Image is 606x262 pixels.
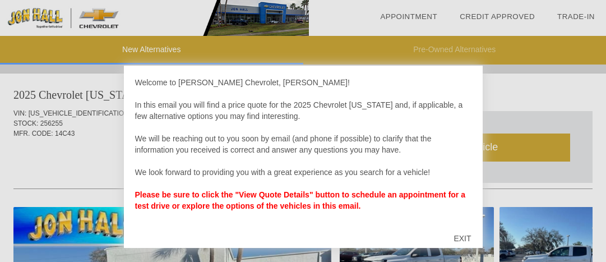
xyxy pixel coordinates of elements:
[460,12,535,21] a: Credit Approved
[135,77,471,223] div: Welcome to [PERSON_NAME] Chevrolet, [PERSON_NAME]! In this email you will find a price quote for ...
[135,190,465,210] strong: Please be sure to click the "View Quote Details" button to schedule an appointment for a test dri...
[557,12,595,21] a: Trade-In
[380,12,437,21] a: Appointment
[442,222,482,255] div: EXIT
